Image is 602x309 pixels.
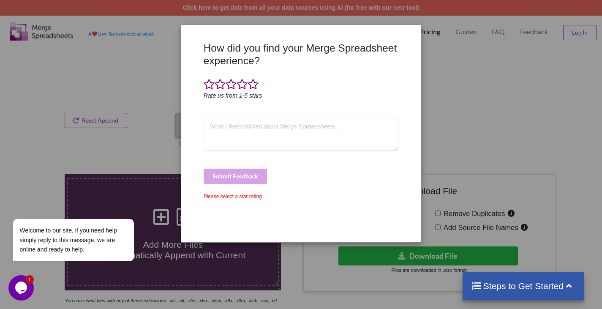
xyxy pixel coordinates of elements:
iframe: chat widget [8,142,161,271]
h3: How did you find your Merge Spreadsheet experience? [204,42,399,67]
i: Rate us from 1-5 stars [204,92,262,99]
h4: Steps to Get Started [471,281,575,291]
iframe: chat widget [8,275,35,301]
div: Please select a star rating [204,193,399,200]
